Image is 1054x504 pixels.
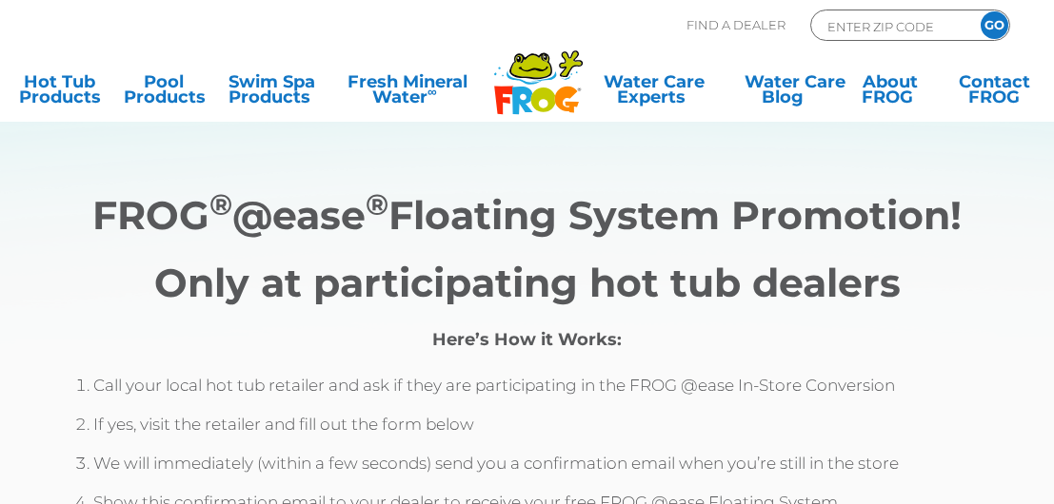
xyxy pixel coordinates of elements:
[93,412,1000,451] li: If yes, visit the retailer and fill out the form below
[745,74,825,112] a: Water CareBlog
[209,186,232,223] sup: ®
[92,191,209,239] strong: FROG
[366,186,388,223] sup: ®
[849,74,930,112] a: AboutFROG
[19,74,100,112] a: Hot TubProducts
[428,84,437,99] sup: ∞
[825,15,954,37] input: Zip Code Form
[954,74,1035,112] a: ContactFROG
[388,191,962,239] strong: Floating System Promotion!
[981,11,1008,39] input: GO
[686,10,786,41] p: Find A Dealer
[232,191,366,239] strong: @ease
[124,74,205,112] a: PoolProducts
[587,74,722,112] a: Water CareExperts
[229,74,309,112] a: Swim SpaProducts
[154,259,901,306] strong: Only at participating hot tub dealers
[332,74,482,112] a: Fresh MineralWater∞
[432,329,622,350] strong: Here’s How it Works:
[93,451,1000,490] li: We will immediately (within a few seconds) send you a confirmation email when you’re still in the...
[93,373,1000,412] li: Call your local hot tub retailer and ask if they are participating in the FROG @ease In-Store Con...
